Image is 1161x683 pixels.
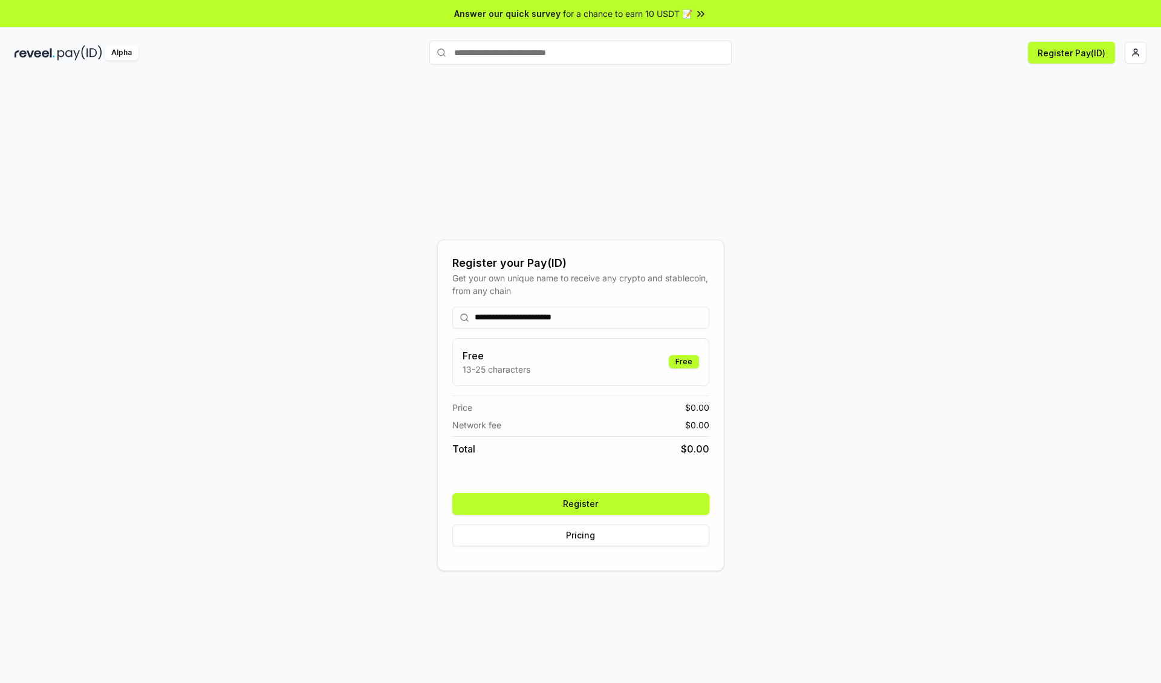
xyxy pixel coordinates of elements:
[57,45,102,60] img: pay_id
[452,255,709,272] div: Register your Pay(ID)
[685,419,709,431] span: $ 0.00
[463,348,530,363] h3: Free
[463,363,530,376] p: 13-25 characters
[454,7,561,20] span: Answer our quick survey
[669,355,699,368] div: Free
[681,442,709,456] span: $ 0.00
[1028,42,1115,64] button: Register Pay(ID)
[105,45,138,60] div: Alpha
[452,401,472,414] span: Price
[452,272,709,297] div: Get your own unique name to receive any crypto and stablecoin, from any chain
[685,401,709,414] span: $ 0.00
[452,442,475,456] span: Total
[452,493,709,515] button: Register
[15,45,55,60] img: reveel_dark
[452,525,709,546] button: Pricing
[563,7,692,20] span: for a chance to earn 10 USDT 📝
[452,419,501,431] span: Network fee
